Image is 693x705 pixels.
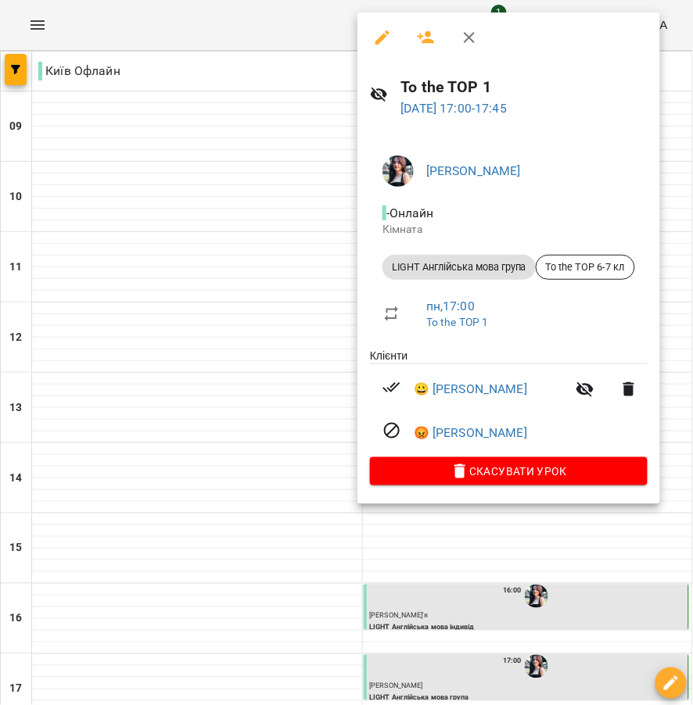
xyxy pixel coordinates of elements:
h6: To the TOP 1 [401,75,648,99]
a: 😡 [PERSON_NAME] [414,424,527,442]
a: [DATE] 17:00-17:45 [401,101,508,116]
ul: Клієнти [370,348,648,457]
div: To the TOP 6-7 кл [536,255,635,280]
a: To the TOP 1 [426,316,489,328]
img: bfead1ea79d979fadf21ae46c61980e3.jpg [382,156,414,187]
span: LIGHT Англійська мова група [382,260,536,274]
span: To the TOP 6-7 кл [537,260,634,274]
svg: Візит скасовано [382,421,401,440]
a: пн , 17:00 [426,299,475,313]
a: [PERSON_NAME] [426,163,521,178]
svg: Візит сплачено [382,378,401,397]
span: - Онлайн [382,206,437,220]
button: Скасувати Урок [370,457,648,485]
a: 😀 [PERSON_NAME] [414,380,527,399]
span: Скасувати Урок [382,462,635,481]
p: Кімната [382,222,635,238]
